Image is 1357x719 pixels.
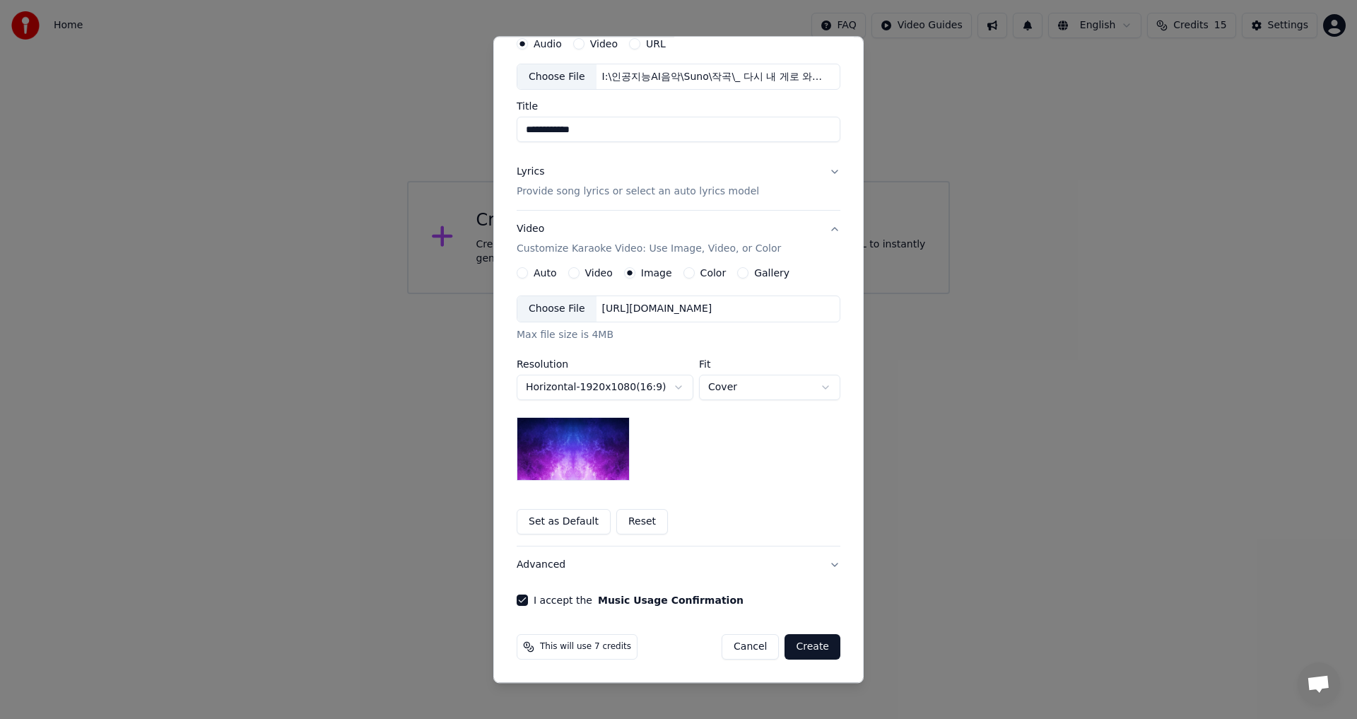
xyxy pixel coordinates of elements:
div: VideoCustomize Karaoke Video: Use Image, Video, or Color [517,268,840,546]
label: I accept the [534,596,744,606]
label: Resolution [517,360,693,370]
label: URL [646,39,666,49]
div: Max file size is 4MB [517,329,840,343]
label: Audio [534,39,562,49]
p: Customize Karaoke Video: Use Image, Video, or Color [517,242,781,257]
div: [URL][DOMAIN_NAME] [597,303,718,317]
div: Choose File [517,297,597,322]
label: Gallery [754,269,789,279]
button: Cancel [722,635,779,660]
button: Create [785,635,840,660]
label: Title [517,102,840,112]
label: Color [700,269,727,279]
label: Fit [699,360,840,370]
div: Video [517,223,781,257]
label: Video [590,39,618,49]
button: VideoCustomize Karaoke Video: Use Image, Video, or Color [517,211,840,268]
p: Provide song lyrics or select an auto lyrics model [517,185,759,199]
button: Reset [616,510,668,535]
label: Image [641,269,672,279]
button: Set as Default [517,510,611,535]
div: I:\인공지능AI음악\Suno\작곡\_ 다시 내 게로 와요.mp3 [597,70,837,84]
span: This will use 7 credits [540,642,631,653]
button: LyricsProvide song lyrics or select an auto lyrics model [517,154,840,211]
div: Choose File [517,64,597,90]
label: Auto [534,269,557,279]
button: I accept the [598,596,744,606]
button: Advanced [517,547,840,584]
div: Lyrics [517,165,544,180]
label: Video [585,269,613,279]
